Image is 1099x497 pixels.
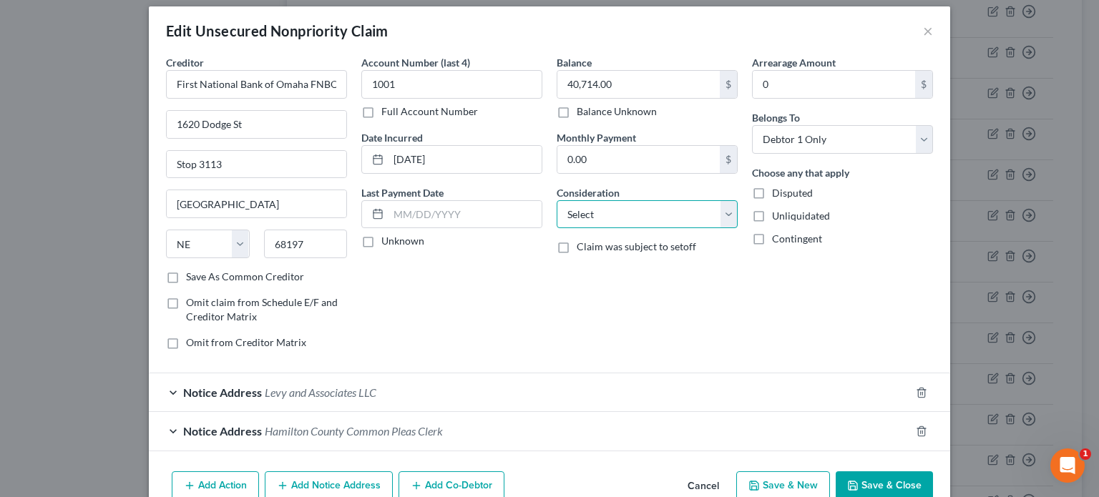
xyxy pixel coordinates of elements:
label: Choose any that apply [752,165,849,180]
label: Full Account Number [381,104,478,119]
input: MM/DD/YYYY [389,201,542,228]
span: Omit claim from Schedule E/F and Creditor Matrix [186,296,338,323]
span: Omit from Creditor Matrix [186,336,306,348]
label: Last Payment Date [361,185,444,200]
label: Unknown [381,234,424,248]
div: $ [915,71,932,98]
span: 1 [1080,448,1091,460]
div: $ [720,146,737,173]
span: Notice Address [183,385,262,399]
span: Levy and Associates LLC [265,385,376,399]
span: Disputed [772,187,813,199]
label: Save As Common Creditor [186,270,304,284]
span: Belongs To [752,112,800,124]
div: Edit Unsecured Nonpriority Claim [166,21,389,41]
label: Balance [557,55,592,70]
input: Enter zip... [264,230,348,258]
label: Date Incurred [361,130,423,145]
div: $ [720,71,737,98]
input: Apt, Suite, etc... [167,151,346,178]
input: 0.00 [753,71,915,98]
span: Hamilton County Common Pleas Clerk [265,424,443,438]
input: Enter city... [167,190,346,217]
span: Notice Address [183,424,262,438]
label: Arrearage Amount [752,55,836,70]
label: Monthly Payment [557,130,636,145]
label: Balance Unknown [577,104,657,119]
input: XXXX [361,70,542,99]
input: MM/DD/YYYY [389,146,542,173]
label: Account Number (last 4) [361,55,470,70]
span: Contingent [772,232,822,245]
button: × [923,22,933,39]
input: Enter address... [167,111,346,138]
input: Search creditor by name... [166,70,347,99]
span: Creditor [166,56,204,69]
input: 0.00 [557,146,720,173]
label: Consideration [557,185,620,200]
span: Unliquidated [772,210,830,222]
input: 0.00 [557,71,720,98]
span: Claim was subject to setoff [577,240,696,252]
iframe: Intercom live chat [1050,448,1085,483]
